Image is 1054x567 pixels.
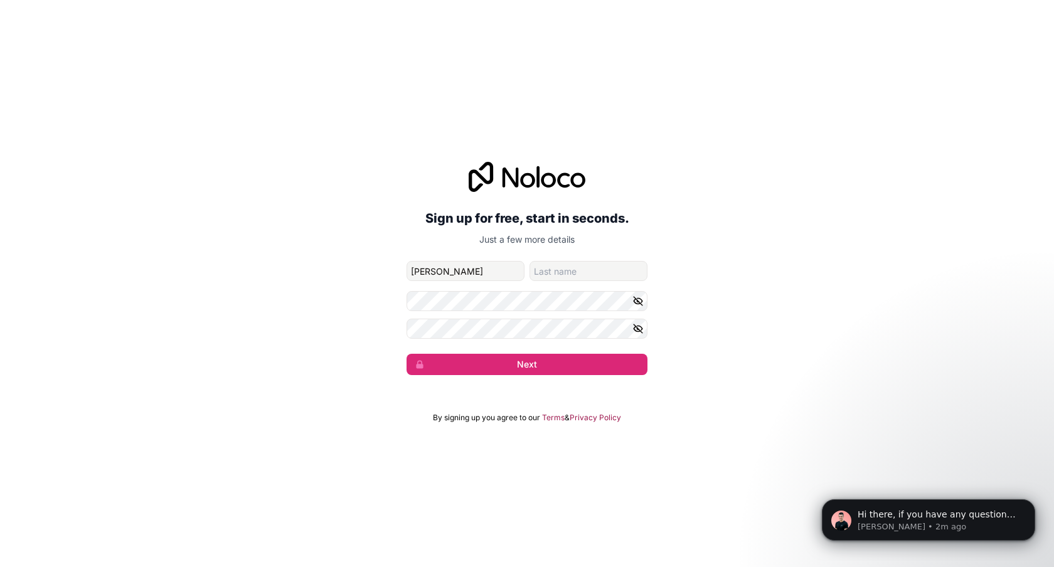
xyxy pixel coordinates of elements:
[407,207,647,230] h2: Sign up for free, start in seconds.
[570,413,621,423] a: Privacy Policy
[407,261,524,281] input: given-name
[433,413,540,423] span: By signing up you agree to our
[542,413,565,423] a: Terms
[407,354,647,375] button: Next
[530,261,647,281] input: family-name
[407,291,647,311] input: Password
[565,413,570,423] span: &
[407,233,647,246] p: Just a few more details
[803,473,1054,561] iframe: Intercom notifications message
[407,319,647,339] input: Confirm password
